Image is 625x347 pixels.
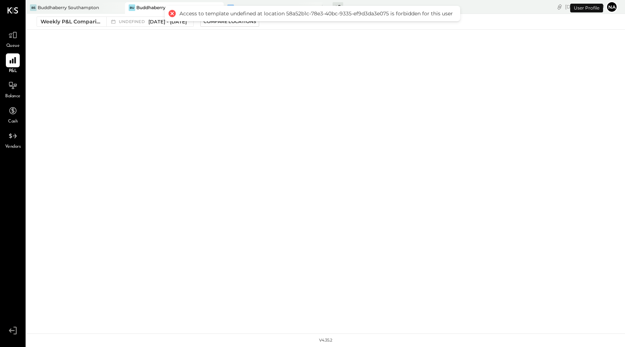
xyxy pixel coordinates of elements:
[136,4,166,11] div: Buddhaberry
[556,3,563,11] div: copy link
[37,16,194,27] button: Weekly P&L Comparison undefined[DATE] - [DATE]
[0,53,25,75] a: P&L
[235,4,291,11] div: Buddhaberry Food Truck
[606,1,618,13] button: na
[333,2,343,11] div: + 0
[148,18,187,25] span: [DATE] - [DATE]
[565,3,604,10] div: [DATE]
[9,68,17,75] span: P&L
[0,28,25,49] a: Queue
[227,4,234,11] div: BF
[570,4,603,12] div: User Profile
[200,16,259,27] button: Compare Locations
[119,20,147,24] span: undefined
[8,118,18,125] span: Cash
[41,18,102,25] div: Weekly P&L Comparison
[38,4,99,11] div: Buddhaberry Southampton
[319,337,332,343] div: v 4.35.2
[5,93,20,100] span: Balance
[0,129,25,150] a: Vendors
[30,4,37,11] div: BS
[0,104,25,125] a: Cash
[5,144,21,150] span: Vendors
[6,43,20,49] span: Queue
[0,79,25,100] a: Balance
[204,18,256,24] div: Compare Locations
[129,4,135,11] div: Bu
[179,10,453,17] div: Access to template undefined at location 58a52b1c-78e3-40bc-9335-ef9d3da3e075 is forbidden for th...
